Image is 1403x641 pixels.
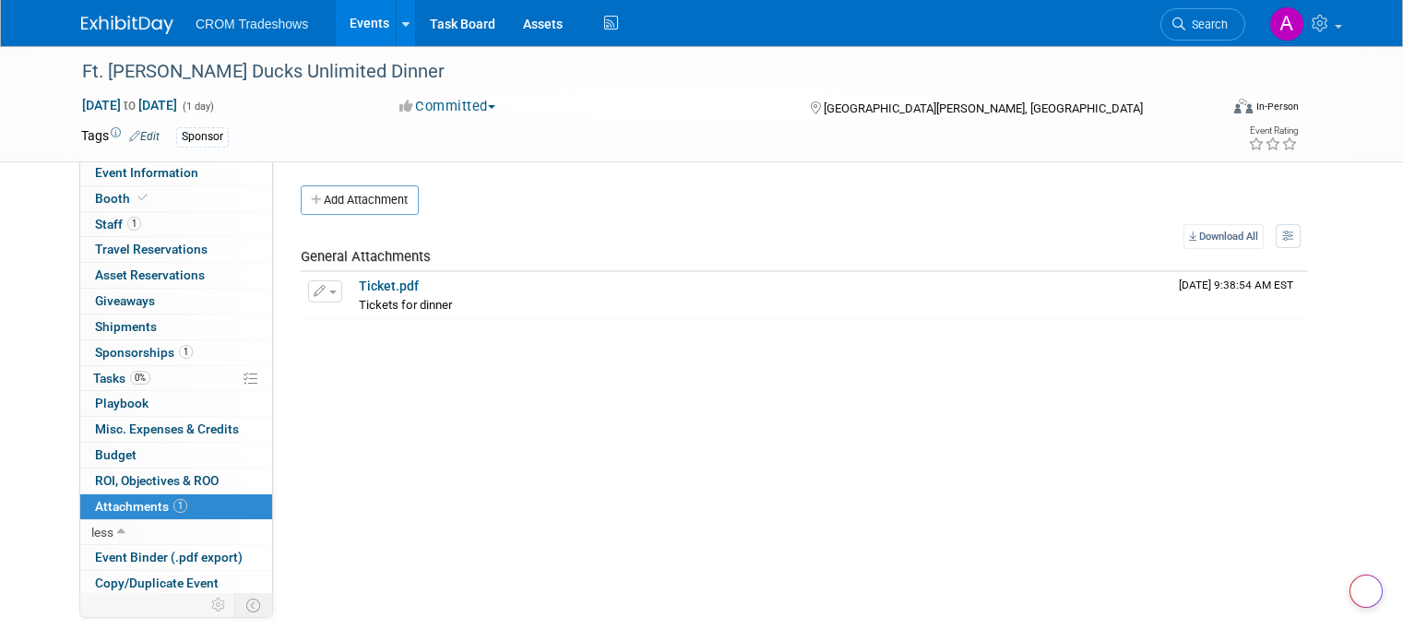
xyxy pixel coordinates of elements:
span: Travel Reservations [95,242,208,256]
span: General Attachments [301,248,431,265]
a: Tasks0% [80,366,272,391]
span: Tickets for dinner [359,298,452,312]
td: Toggle Event Tabs [235,593,273,617]
a: Sponsorships1 [80,340,272,365]
a: Download All [1183,224,1264,249]
button: Committed [393,97,503,116]
a: Travel Reservations [80,237,272,262]
a: Staff1 [80,212,272,237]
a: less [80,520,272,545]
div: Sponsor [176,127,229,147]
span: 1 [179,345,193,359]
span: Staff [95,217,141,231]
span: [DATE] [DATE] [81,97,178,113]
td: Upload Timestamp [1171,272,1308,318]
a: Playbook [80,391,272,416]
a: Event Information [80,160,272,185]
i: Booth reservation complete [138,193,148,203]
span: Event Information [95,165,198,180]
span: Budget [95,447,137,462]
span: Shipments [95,319,157,334]
span: ROI, Objectives & ROO [95,473,219,488]
a: Attachments1 [80,494,272,519]
img: Format-Inperson.png [1234,99,1253,113]
span: Sponsorships [95,345,193,360]
img: Alicia Walker [1269,6,1304,42]
a: Booth [80,186,272,211]
a: Search [1160,8,1245,41]
span: Copy/Duplicate Event [95,576,219,590]
a: Edit [129,130,160,143]
a: Copy/Duplicate Event [80,571,272,596]
a: Event Binder (.pdf export) [80,545,272,570]
div: In-Person [1255,100,1299,113]
span: Upload Timestamp [1179,279,1293,291]
a: ROI, Objectives & ROO [80,469,272,493]
button: Add Attachment [301,185,419,215]
span: 1 [127,217,141,231]
span: 0% [130,371,150,385]
span: (1 day) [181,101,214,113]
a: Budget [80,443,272,468]
span: Search [1185,18,1228,31]
span: less [91,525,113,540]
span: Misc. Expenses & Credits [95,421,239,436]
td: Personalize Event Tab Strip [203,593,235,617]
span: Event Binder (.pdf export) [95,550,243,564]
span: Tasks [93,371,150,386]
a: Asset Reservations [80,263,272,288]
div: Event Format [1119,96,1299,124]
span: 1 [173,499,187,513]
span: Asset Reservations [95,267,205,282]
td: Tags [81,126,160,148]
span: Attachments [95,499,187,514]
span: to [121,98,138,113]
span: Booth [95,191,151,206]
img: ExhibitDay [81,16,173,34]
a: Ticket.pdf [359,279,419,293]
span: [GEOGRAPHIC_DATA][PERSON_NAME], [GEOGRAPHIC_DATA] [824,101,1143,115]
div: Event Rating [1248,126,1298,136]
a: Misc. Expenses & Credits [80,417,272,442]
span: Playbook [95,396,149,410]
a: Shipments [80,315,272,339]
div: Ft. [PERSON_NAME] Ducks Unlimited Dinner [76,55,1195,89]
span: Giveaways [95,293,155,308]
span: CROM Tradeshows [196,17,308,31]
a: Giveaways [80,289,272,314]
